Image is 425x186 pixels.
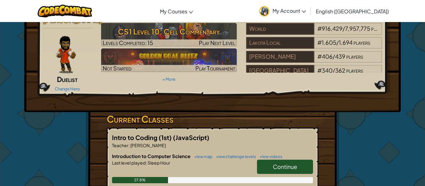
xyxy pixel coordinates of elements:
[346,67,363,74] span: players
[316,8,389,15] span: English ([GEOGRAPHIC_DATA])
[353,39,370,46] span: players
[213,154,256,159] a: view challenge levels
[335,53,345,60] span: 439
[273,163,297,170] span: Continue
[199,39,235,46] span: Play Next Level
[246,23,314,35] div: World
[147,160,170,166] span: Sleep Hour
[191,154,213,159] a: view map
[112,160,146,166] span: Last level played
[333,67,335,74] span: /
[101,23,237,47] img: CS1 Level 10: Cell Commentary
[346,53,363,60] span: players
[195,65,235,72] span: Play Tournament
[339,39,353,46] span: 1,694
[246,71,382,78] a: [GEOGRAPHIC_DATA]#340/362players
[112,134,173,141] span: Intro to Coding (1st)
[317,53,322,60] span: #
[160,8,187,15] span: My Courses
[371,25,388,32] span: players
[259,6,269,16] img: avatar
[322,53,333,60] span: 406
[322,25,343,32] span: 916,429
[273,7,306,14] span: My Account
[313,3,392,20] a: English ([GEOGRAPHIC_DATA])
[107,112,318,126] h3: Current Classes
[246,65,314,77] div: [GEOGRAPHIC_DATA]
[317,25,322,32] span: #
[56,36,76,73] img: duelist-pose.png
[333,53,335,60] span: /
[128,143,130,148] span: :
[112,143,128,148] span: Teacher
[103,65,132,72] span: Not Started
[317,39,322,46] span: #
[322,67,333,74] span: 340
[146,160,147,166] span: :
[246,43,382,50] a: Lakota Local#1,605/1,694players
[103,39,153,46] span: Levels Completed: 15
[112,153,191,159] span: Introduction to Computer Science
[38,5,92,17] img: CodeCombat logo
[55,86,80,91] a: Change Hero
[322,39,336,46] span: 1,605
[173,134,209,141] span: (JavaScript)
[246,37,314,49] div: Lakota Local
[162,77,175,82] a: + More
[130,143,166,148] span: [PERSON_NAME]
[343,25,345,32] span: /
[345,25,370,32] span: 7,957,775
[336,39,339,46] span: /
[335,67,345,74] span: 362
[101,48,237,72] a: Not StartedPlay Tournament
[246,51,314,63] div: [PERSON_NAME]
[101,23,237,47] a: Play Next Level
[246,29,382,36] a: World#916,429/7,957,775players
[317,67,322,74] span: #
[257,154,283,159] a: view videos
[246,57,382,64] a: [PERSON_NAME]#406/439players
[256,1,309,21] a: My Account
[112,177,168,183] div: 27.8%
[57,75,77,84] span: Duelist
[101,48,237,72] img: Golden Goal
[101,25,237,39] h3: CS1 Level 10: Cell Commentary
[157,3,196,20] a: My Courses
